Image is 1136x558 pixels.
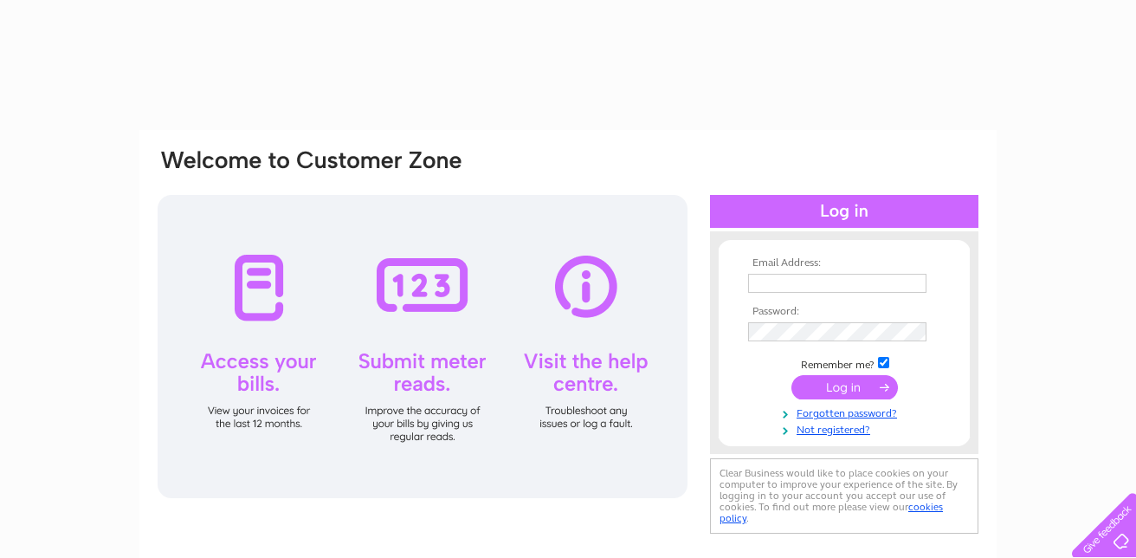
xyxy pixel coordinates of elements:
[744,354,945,372] td: Remember me?
[744,306,945,318] th: Password:
[748,404,945,420] a: Forgotten password?
[748,420,945,437] a: Not registered?
[720,501,943,524] a: cookies policy
[710,458,978,534] div: Clear Business would like to place cookies on your computer to improve your experience of the sit...
[744,257,945,269] th: Email Address:
[791,375,898,399] input: Submit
